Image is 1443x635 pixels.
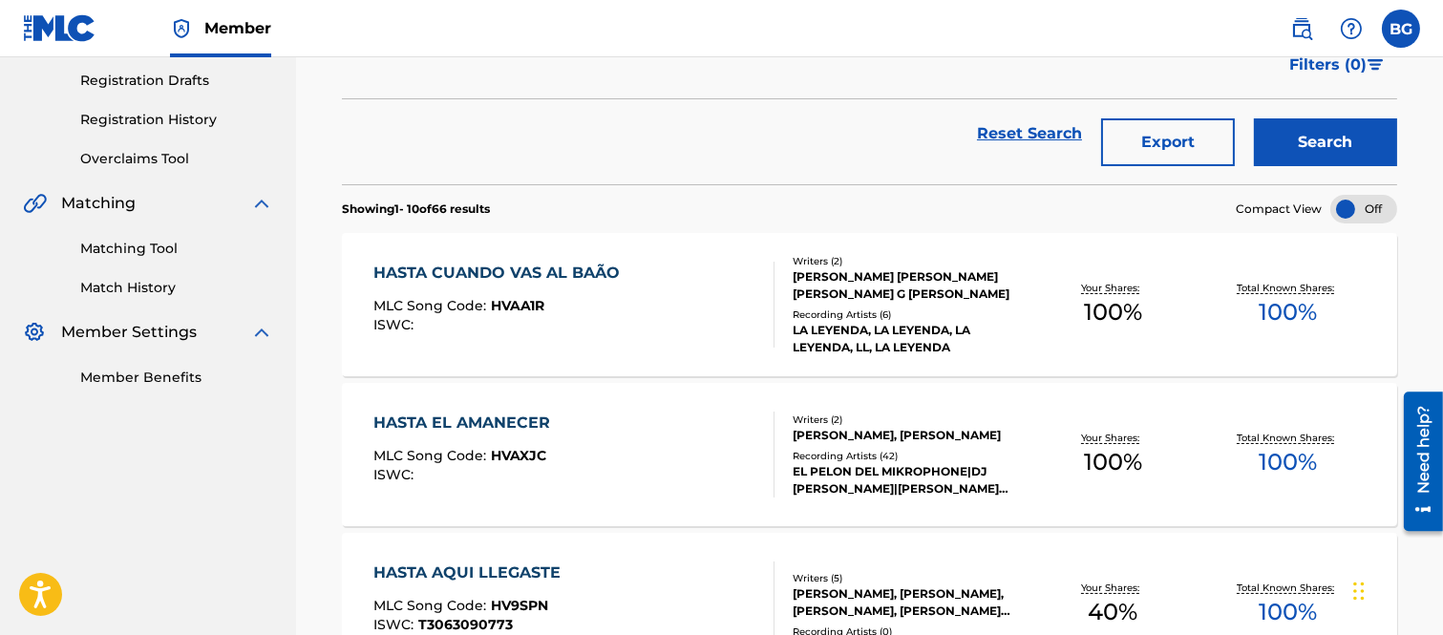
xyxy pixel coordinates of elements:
[342,383,1397,526] a: HASTA EL AMANECERMLC Song Code:HVAXJCISWC:Writers (2)[PERSON_NAME], [PERSON_NAME]Recording Artist...
[1088,595,1137,629] span: 40 %
[793,268,1025,303] div: [PERSON_NAME] [PERSON_NAME] [PERSON_NAME] G [PERSON_NAME]
[491,297,544,314] span: HVAA1R
[80,110,273,130] a: Registration History
[61,321,197,344] span: Member Settings
[23,14,96,42] img: MLC Logo
[1084,295,1142,329] span: 100 %
[250,321,273,344] img: expand
[80,368,273,388] a: Member Benefits
[80,149,273,169] a: Overclaims Tool
[1278,41,1397,89] button: Filters (0)
[793,463,1025,497] div: EL PELON DEL MIKROPHONE|DJ [PERSON_NAME]|[PERSON_NAME] [PERSON_NAME], EL PELON DEL MIKROPHONE, EL...
[1260,595,1318,629] span: 100 %
[1382,10,1420,48] div: User Menu
[1081,581,1144,595] p: Your Shares:
[373,297,491,314] span: MLC Song Code :
[1348,543,1443,635] div: Widget de chat
[1340,17,1363,40] img: help
[418,616,513,633] span: T3063090773
[61,192,136,215] span: Matching
[80,71,273,91] a: Registration Drafts
[373,447,491,464] span: MLC Song Code :
[1368,59,1384,71] img: filter
[1260,295,1318,329] span: 100 %
[342,233,1397,376] a: HASTA CUANDO VAS AL BAÃOMLC Song Code:HVAA1RISWC:Writers (2)[PERSON_NAME] [PERSON_NAME] [PERSON_N...
[170,17,193,40] img: Top Rightsholder
[793,449,1025,463] div: Recording Artists ( 42 )
[1081,281,1144,295] p: Your Shares:
[342,201,490,218] p: Showing 1 - 10 of 66 results
[793,427,1025,444] div: [PERSON_NAME], [PERSON_NAME]
[1238,431,1340,445] p: Total Known Shares:
[491,447,546,464] span: HVAXJC
[373,412,560,434] div: HASTA EL AMANECER
[80,239,273,259] a: Matching Tool
[373,262,629,285] div: HASTA CUANDO VAS AL BAÃO
[1238,581,1340,595] p: Total Known Shares:
[1332,10,1370,48] div: Help
[373,597,491,614] span: MLC Song Code :
[1084,445,1142,479] span: 100 %
[1260,445,1318,479] span: 100 %
[1101,118,1235,166] button: Export
[373,316,418,333] span: ISWC :
[1081,431,1144,445] p: Your Shares:
[793,254,1025,268] div: Writers ( 2 )
[1348,543,1443,635] iframe: Chat Widget
[373,466,418,483] span: ISWC :
[204,17,271,39] span: Member
[1238,281,1340,295] p: Total Known Shares:
[793,571,1025,585] div: Writers ( 5 )
[250,192,273,215] img: expand
[23,192,47,215] img: Matching
[793,322,1025,356] div: LA LEYENDA, LA LEYENDA, LA LEYENDA, LL, LA LEYENDA
[1236,201,1322,218] span: Compact View
[491,597,548,614] span: HV9SPN
[793,307,1025,322] div: Recording Artists ( 6 )
[1283,10,1321,48] a: Public Search
[1390,385,1443,539] iframe: Resource Center
[1289,53,1367,76] span: Filters ( 0 )
[373,616,418,633] span: ISWC :
[1254,118,1397,166] button: Search
[80,278,273,298] a: Match History
[23,321,46,344] img: Member Settings
[793,413,1025,427] div: Writers ( 2 )
[793,585,1025,620] div: [PERSON_NAME], [PERSON_NAME], [PERSON_NAME], [PERSON_NAME] [PERSON_NAME]
[967,113,1092,155] a: Reset Search
[1353,562,1365,620] div: Arrastrar
[1290,17,1313,40] img: search
[373,561,570,584] div: HASTA AQUI LLEGASTE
